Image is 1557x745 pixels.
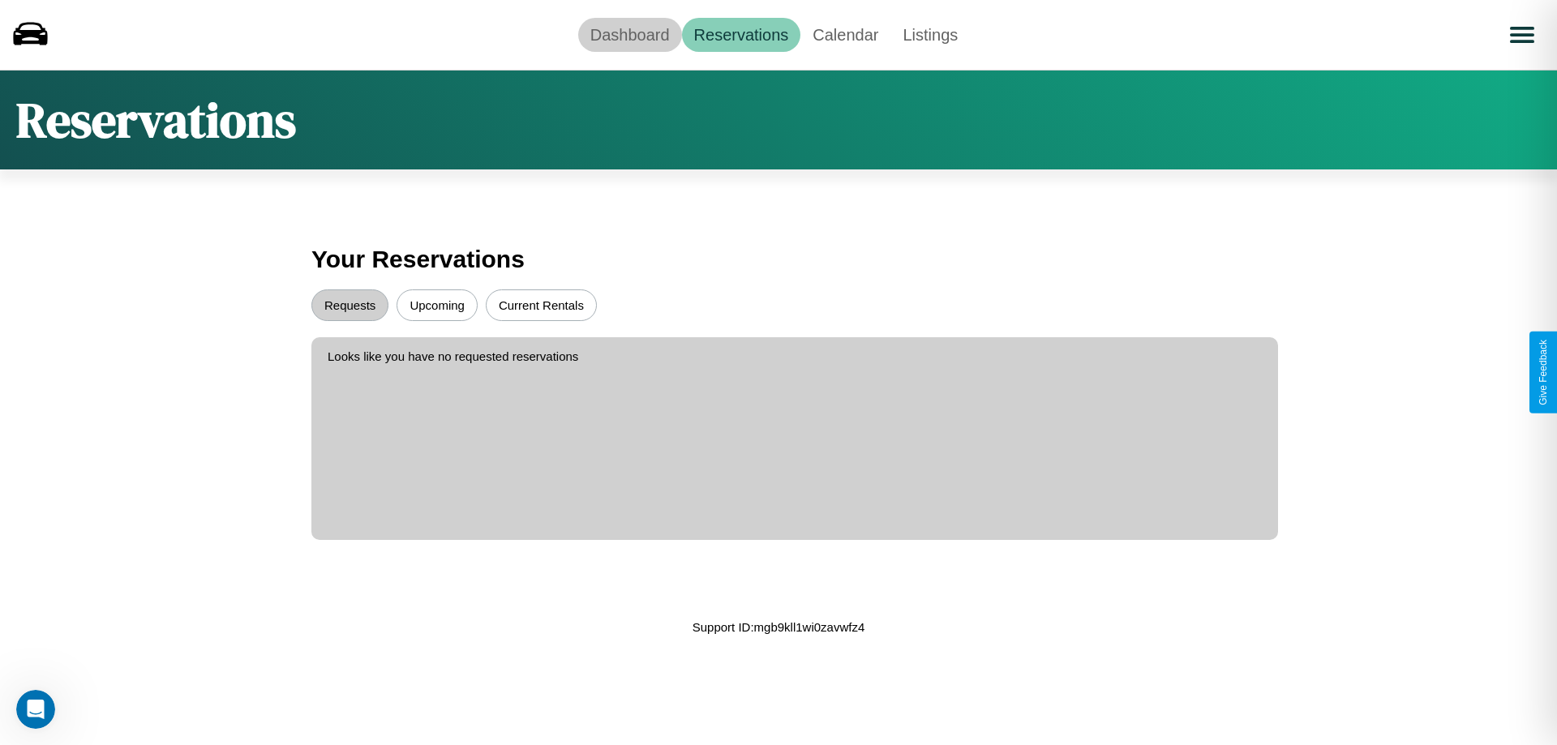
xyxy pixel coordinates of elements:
[486,289,597,321] button: Current Rentals
[578,18,682,52] a: Dashboard
[1538,340,1549,405] div: Give Feedback
[16,87,296,153] h1: Reservations
[1499,12,1545,58] button: Open menu
[682,18,801,52] a: Reservations
[397,289,478,321] button: Upcoming
[16,690,55,729] iframe: Intercom live chat
[311,238,1246,281] h3: Your Reservations
[800,18,890,52] a: Calendar
[328,345,1262,367] p: Looks like you have no requested reservations
[693,616,865,638] p: Support ID: mgb9kll1wi0zavwfz4
[890,18,970,52] a: Listings
[311,289,388,321] button: Requests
